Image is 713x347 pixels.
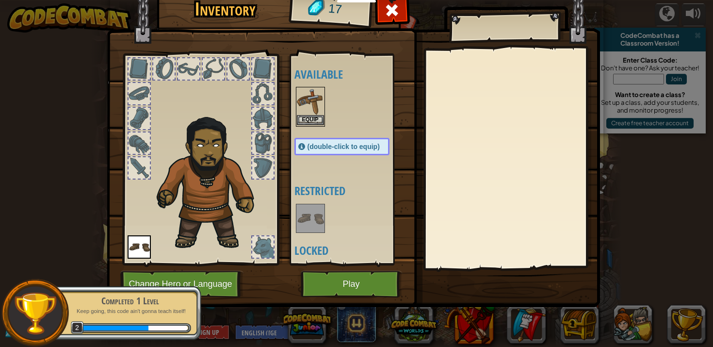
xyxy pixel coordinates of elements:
[152,110,271,251] img: duelist_hair.png
[69,308,191,315] p: Keep going, this code ain't gonna teach itself!
[297,205,324,232] img: portrait.png
[120,271,243,297] button: Change Hero or Language
[69,294,191,308] div: Completed 1 Level
[128,235,151,259] img: portrait.png
[297,88,324,115] img: portrait.png
[294,244,409,257] h4: Locked
[297,115,324,125] button: Equip
[71,321,84,334] span: 2
[294,68,409,81] h4: Available
[301,271,402,297] button: Play
[294,184,409,197] h4: Restricted
[308,143,380,150] span: (double-click to equip)
[13,291,57,335] img: trophy.png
